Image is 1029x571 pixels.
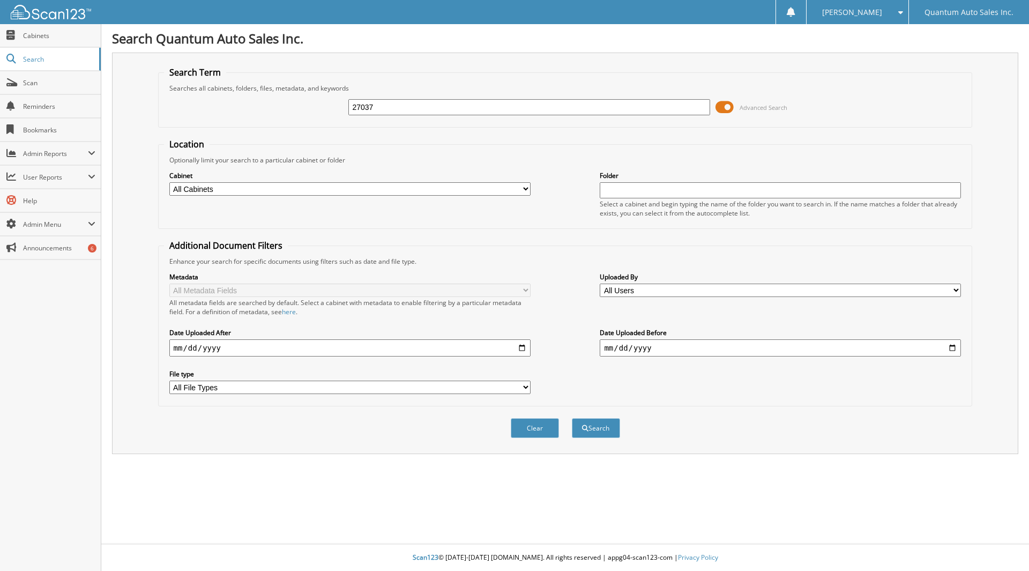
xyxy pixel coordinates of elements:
[23,196,95,205] span: Help
[23,31,95,40] span: Cabinets
[23,125,95,135] span: Bookmarks
[600,171,961,180] label: Folder
[23,243,95,253] span: Announcements
[169,339,531,357] input: start
[572,418,620,438] button: Search
[678,553,718,562] a: Privacy Policy
[23,149,88,158] span: Admin Reports
[164,155,967,165] div: Optionally limit your search to a particular cabinet or folder
[282,307,296,316] a: here
[23,102,95,111] span: Reminders
[164,84,967,93] div: Searches all cabinets, folders, files, metadata, and keywords
[88,244,96,253] div: 6
[600,339,961,357] input: end
[101,545,1029,571] div: © [DATE]-[DATE] [DOMAIN_NAME]. All rights reserved | appg04-scan123-com |
[169,171,531,180] label: Cabinet
[169,298,531,316] div: All metadata fields are searched by default. Select a cabinet with metadata to enable filtering b...
[169,272,531,281] label: Metadata
[164,138,210,150] legend: Location
[11,5,91,19] img: scan123-logo-white.svg
[23,173,88,182] span: User Reports
[169,369,531,379] label: File type
[23,78,95,87] span: Scan
[600,272,961,281] label: Uploaded By
[164,257,967,266] div: Enhance your search for specific documents using filters such as date and file type.
[164,240,288,251] legend: Additional Document Filters
[740,103,787,112] span: Advanced Search
[822,9,882,16] span: [PERSON_NAME]
[413,553,438,562] span: Scan123
[169,328,531,337] label: Date Uploaded After
[600,199,961,218] div: Select a cabinet and begin typing the name of the folder you want to search in. If the name match...
[164,66,226,78] legend: Search Term
[511,418,559,438] button: Clear
[23,220,88,229] span: Admin Menu
[23,55,94,64] span: Search
[924,9,1013,16] span: Quantum Auto Sales Inc.
[600,328,961,337] label: Date Uploaded Before
[112,29,1018,47] h1: Search Quantum Auto Sales Inc.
